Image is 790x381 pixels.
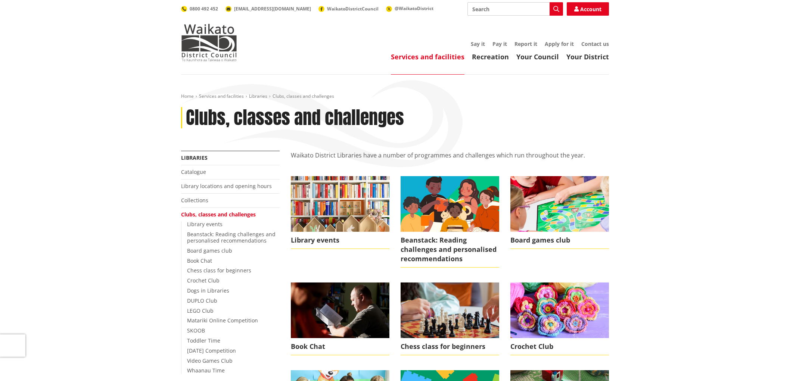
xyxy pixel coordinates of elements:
[327,6,379,12] span: WaikatoDistrictCouncil
[187,337,220,344] a: Toddler Time
[181,154,208,161] a: Libraries
[181,24,237,61] img: Waikato District Council - Te Kaunihera aa Takiwaa o Waikato
[510,282,609,355] a: Crochet banner Crochet Club
[187,257,212,264] a: Book Chat
[181,93,194,99] a: Home
[467,2,563,16] input: Search input
[581,40,609,47] a: Contact us
[291,232,389,249] span: Library events
[291,176,389,231] img: easter holiday events
[510,282,609,338] img: Crochet banner
[401,338,499,355] span: Chess class for beginners
[234,6,311,12] span: [EMAIL_ADDRESS][DOMAIN_NAME]
[514,40,537,47] a: Report it
[471,40,485,47] a: Say it
[386,5,433,12] a: @WaikatoDistrict
[187,317,258,324] a: Matariki Online Competition
[187,297,217,304] a: DUPLO Club
[187,221,223,228] a: Library events
[249,93,267,99] a: Libraries
[401,282,499,338] img: Chess club
[199,93,244,99] a: Services and facilities
[566,52,609,61] a: Your District
[187,367,225,374] a: Whaanau Time
[273,93,334,99] span: Clubs, classes and challenges
[181,6,218,12] a: 0800 492 452
[472,52,509,61] a: Recreation
[401,232,499,268] span: Beanstack: Reading challenges and personalised recommendations
[545,40,574,47] a: Apply for it
[318,6,379,12] a: WaikatoDistrictCouncil
[291,282,389,338] img: Book-chat
[181,182,272,190] a: Library locations and opening hours
[510,338,609,355] span: Crochet Club
[401,282,499,355] a: Chess class for beginners
[181,168,206,175] a: Catalogue
[291,338,389,355] span: Book Chat
[186,107,404,129] h1: Clubs, classes and challenges
[187,231,276,244] a: Beanstack: Reading challenges and personalised recommendations
[187,357,233,364] a: Video Games Club
[510,232,609,249] span: Board games club
[395,5,433,12] span: @WaikatoDistrict
[181,93,609,100] nav: breadcrumb
[492,40,507,47] a: Pay it
[190,6,218,12] span: 0800 492 452
[401,176,499,231] img: beanstack 2023
[291,282,389,355] a: Book chat Book Chat
[187,287,229,294] a: Dogs in Libraries
[187,327,205,334] a: SKOOB
[401,176,499,268] a: beanstack 2023 Beanstack: Reading challenges and personalised recommendations
[226,6,311,12] a: [EMAIL_ADDRESS][DOMAIN_NAME]
[391,52,464,61] a: Services and facilities
[291,151,609,169] p: Waikato District Libraries have a number of programmes and challenges which run throughout the year.
[510,176,609,249] a: Board games club
[567,2,609,16] a: Account
[187,247,232,254] a: Board games club
[516,52,559,61] a: Your Council
[187,267,251,274] a: Chess class for beginners
[510,176,609,231] img: Board games club
[187,307,214,314] a: LEGO Club
[187,347,236,354] a: [DATE] Competition
[181,197,208,204] a: Collections
[291,176,389,249] a: easter holiday events Library events
[181,211,256,218] a: Clubs, classes and challenges
[187,277,220,284] a: Crochet Club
